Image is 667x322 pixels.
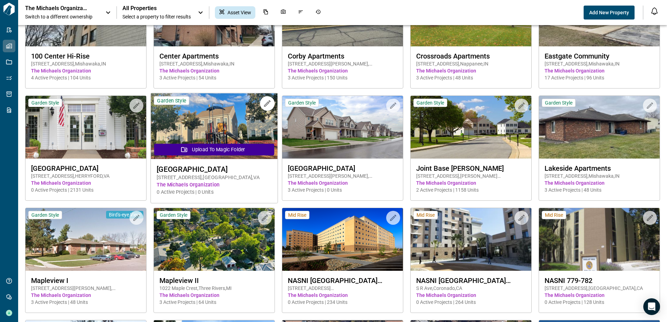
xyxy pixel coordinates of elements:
span: 4 Active Projects | 104 Units [31,74,141,81]
img: property-asset [282,96,403,159]
span: The Michaels Organization [416,179,526,186]
span: 0 Active Projects | 2131 Units [31,186,141,193]
span: 0 Active Projects | 0 Units [157,189,272,196]
span: [STREET_ADDRESS] , Mishawaka , IN [545,172,654,179]
span: 100 Center Hi-Rise [31,52,141,60]
img: property-asset [539,208,660,271]
img: property-asset [411,208,531,271]
span: Mapleview II [159,276,269,285]
span: Eastgate Community [545,52,654,60]
span: Switch to a different ownership [25,13,98,20]
span: [STREET_ADDRESS] , HERRYFORD , VA [31,172,141,179]
span: [STREET_ADDRESS] , Nappanee , IN [416,60,526,67]
span: The Michaels Organization [545,292,654,299]
span: 0 Active Projects | 234 Units [288,299,397,306]
span: Lakeside Apartments [545,164,654,172]
span: Garden Style [545,100,572,106]
span: NASNI 779-782 [545,276,654,285]
img: property-asset [154,208,275,271]
span: Joint Base [PERSON_NAME] [416,164,526,172]
span: Corby Apartments [288,52,397,60]
span: 0 Active Projects | 264 Units [416,299,526,306]
img: property-asset [411,96,531,159]
span: Mapleview I [31,276,141,285]
span: The Michaels Organization [545,179,654,186]
span: The Michaels Organization [288,67,397,74]
span: The Michaels Organization [545,67,654,74]
div: Issues & Info [294,6,308,19]
span: Garden Style [417,100,444,106]
div: Open Intercom Messenger [643,298,660,315]
span: 3 Active Projects | 0 Units [288,186,397,193]
span: Garden Style [31,100,59,106]
img: property-asset [25,208,146,271]
span: [STREET_ADDRESS] , [GEOGRAPHIC_DATA] , CA [545,285,654,292]
span: Center Apartments [159,52,269,60]
span: The Michaels Organization [416,67,526,74]
span: Garden Style [160,212,187,218]
span: Add New Property [589,9,629,16]
div: Asset View [215,6,255,19]
span: 3 Active Projects | 64 Units [159,299,269,306]
span: Asset View [227,9,251,16]
span: The Michaels Organization [157,181,272,189]
span: The Michaels Organization [416,292,526,299]
span: 2 Active Projects | 1158 Units [416,186,526,193]
span: Bird's-eye View [109,212,141,218]
button: Open notification feed [649,6,660,17]
button: Add New Property [584,6,635,20]
span: [GEOGRAPHIC_DATA] [288,164,397,172]
span: [STREET_ADDRESS][PERSON_NAME] , Coronado , CA [288,285,397,292]
span: [STREET_ADDRESS][PERSON_NAME] , [GEOGRAPHIC_DATA] , KS [288,172,397,179]
span: Mid Rise [545,212,563,218]
span: 17 Active Projects | 96 Units [545,74,654,81]
span: Garden Style [157,97,186,104]
p: The Michaels Organization [25,5,88,12]
span: [STREET_ADDRESS][PERSON_NAME] , [GEOGRAPHIC_DATA] , MI [31,285,141,292]
img: property-asset [151,93,277,159]
span: 3 Active Projects | 48 Units [416,74,526,81]
img: property-asset [25,96,146,159]
span: The Michaels Organization [159,67,269,74]
div: Photos [276,6,290,19]
div: Job History [311,6,325,19]
span: [GEOGRAPHIC_DATA] [157,165,272,174]
span: [STREET_ADDRESS] , Mishawaka , IN [545,60,654,67]
span: The Michaels Organization [31,67,141,74]
span: [GEOGRAPHIC_DATA] [31,164,141,172]
span: The Michaels Organization [159,292,269,299]
span: NASNI [GEOGRAPHIC_DATA][PERSON_NAME] [416,276,526,285]
span: 3 Active Projects | 48 Units [545,186,654,193]
span: 1022 Maple Crest , Three Rivers , MI [159,285,269,292]
span: 3 Active Projects | 54 Units [159,74,269,81]
span: Mid Rise [417,212,435,218]
span: The Michaels Organization [31,292,141,299]
span: NASNI [GEOGRAPHIC_DATA][PERSON_NAME][PERSON_NAME] [288,276,397,285]
span: The Michaels Organization [288,292,397,299]
span: Crossroads Apartments [416,52,526,60]
span: 0 Active Projects | 128 Units [545,299,654,306]
span: All Properties [122,5,191,12]
span: Mid Rise [288,212,306,218]
button: Upload to Magic Folder [154,144,274,155]
span: Select a property to filter results [122,13,191,20]
img: property-asset [282,208,403,271]
span: [STREET_ADDRESS] , [GEOGRAPHIC_DATA] , VA [157,174,272,181]
div: Documents [259,6,273,19]
span: [STREET_ADDRESS] , Mishawaka , IN [31,60,141,67]
span: [STREET_ADDRESS][PERSON_NAME] , [GEOGRAPHIC_DATA] , IN [288,60,397,67]
span: [STREET_ADDRESS] , Mishawaka , IN [159,60,269,67]
span: The Michaels Organization [288,179,397,186]
span: 3 Active Projects | 48 Units [31,299,141,306]
span: Garden Style [288,100,316,106]
span: The Michaels Organization [31,179,141,186]
img: property-asset [539,96,660,159]
span: S R Ave , Coronado , CA [416,285,526,292]
span: Garden Style [31,212,59,218]
span: 3 Active Projects | 150 Units [288,74,397,81]
span: [STREET_ADDRESS] , [PERSON_NAME][GEOGRAPHIC_DATA] , MD [416,172,526,179]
